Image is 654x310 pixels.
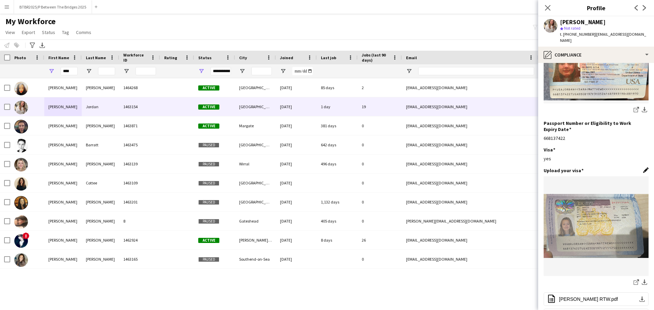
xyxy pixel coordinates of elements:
span: First Name [48,55,69,60]
a: Status [39,28,58,37]
div: 1463201 [119,193,160,211]
img: Sara Jordan [14,101,28,114]
div: 0 [358,174,402,192]
div: [PERSON_NAME] [44,116,82,135]
div: [GEOGRAPHIC_DATA] [235,193,276,211]
div: 381 days [317,116,358,135]
input: City Filter Input [251,67,272,75]
div: 0 [358,193,402,211]
span: t. [PHONE_NUMBER] [560,32,595,37]
div: 1 day [317,97,358,116]
div: [EMAIL_ADDRESS][DOMAIN_NAME] [402,116,538,135]
div: 1463109 [119,174,160,192]
h3: Profile [538,3,654,12]
img: Sara Jones [14,82,28,95]
div: 0 [358,212,402,230]
div: [PERSON_NAME][EMAIL_ADDRESS][DOMAIN_NAME] [402,212,538,230]
div: [EMAIL_ADDRESS][DOMAIN_NAME] [402,78,538,97]
span: Paused [198,162,219,167]
div: [DATE] [276,174,317,192]
a: Tag [59,28,72,37]
div: [PERSON_NAME] [44,231,82,249]
div: [EMAIL_ADDRESS][DOMAIN_NAME] [402,97,538,116]
div: 0 [358,250,402,268]
a: Export [19,28,38,37]
img: Sarah Webber [14,253,28,267]
input: Workforce ID Filter Input [136,67,156,75]
div: [DATE] [276,212,317,230]
a: Comms [73,28,94,37]
span: Paused [198,200,219,205]
button: Open Filter Menu [406,68,412,74]
div: [EMAIL_ADDRESS][DOMAIN_NAME] [402,174,538,192]
span: Jobs (last 90 days) [362,52,390,63]
button: Open Filter Menu [239,68,245,74]
span: My Workforce [5,16,56,27]
span: Workforce ID [123,52,148,63]
img: Sarah Barratt [14,139,28,152]
span: Active [198,104,219,110]
div: [PERSON_NAME] [44,154,82,173]
div: [PERSON_NAME] [82,231,119,249]
div: [GEOGRAPHIC_DATA] [235,174,276,192]
button: Open Filter Menu [86,68,92,74]
div: [EMAIL_ADDRESS][DOMAIN_NAME] [402,231,538,249]
div: [DATE] [276,193,317,211]
div: [EMAIL_ADDRESS][DOMAIN_NAME] [402,154,538,173]
input: Last Name Filter Input [98,67,115,75]
span: Last Name [86,55,106,60]
div: [PERSON_NAME] [44,78,82,97]
span: ! [22,232,29,239]
span: Joined [280,55,293,60]
div: [PERSON_NAME] [82,193,119,211]
div: yes [544,156,649,162]
div: Jordan [82,97,119,116]
div: [PERSON_NAME] [44,97,82,116]
input: Email Filter Input [418,67,534,75]
div: [PERSON_NAME] [82,78,119,97]
div: 0 [358,154,402,173]
div: [EMAIL_ADDRESS][DOMAIN_NAME] [402,250,538,268]
div: Southend-on-Sea [235,250,276,268]
img: Sarah Petrie [14,196,28,210]
div: [DATE] [276,250,317,268]
span: Status [42,29,55,35]
div: Wirral [235,154,276,173]
app-action-btn: Export XLSX [38,41,46,49]
span: Email [406,55,417,60]
span: Paused [198,219,219,224]
div: 2 [358,78,402,97]
button: Open Filter Menu [48,68,54,74]
div: Cottee [82,174,119,192]
div: 26 [358,231,402,249]
div: 1463871 [119,116,160,135]
div: [GEOGRAPHIC_DATA] [235,78,276,97]
button: BTBR2025/P Between The Bridges 2025 [14,0,92,14]
img: 88698B23-06E8-4B5B-9FCA-DF5E6EBF4345.jpeg [544,194,649,258]
div: [DATE] [276,135,317,154]
span: [PERSON_NAME] RTW.pdf [559,296,618,302]
div: 1464268 [119,78,160,97]
div: 1463154 [119,97,160,116]
div: 8 days [317,231,358,249]
span: City [239,55,247,60]
div: 1462924 [119,231,160,249]
span: Export [22,29,35,35]
div: 642 days [317,135,358,154]
a: View [3,28,18,37]
div: Gateshead [235,212,276,230]
div: [DATE] [276,116,317,135]
span: Active [198,124,219,129]
span: | [EMAIL_ADDRESS][DOMAIN_NAME] [560,32,646,43]
div: [PERSON_NAME] [82,250,119,268]
div: [PERSON_NAME] Coldfield [235,231,276,249]
input: First Name Filter Input [61,67,78,75]
div: [EMAIL_ADDRESS][DOMAIN_NAME] [402,135,538,154]
button: Open Filter Menu [280,68,286,74]
span: Paused [198,143,219,148]
h3: Passport Number or Eligibility to Work Expiry Date [544,120,643,132]
h3: Upload your visa [544,167,583,174]
div: [PERSON_NAME] [560,19,606,25]
div: 405 days [317,212,358,230]
span: Rating [164,55,177,60]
